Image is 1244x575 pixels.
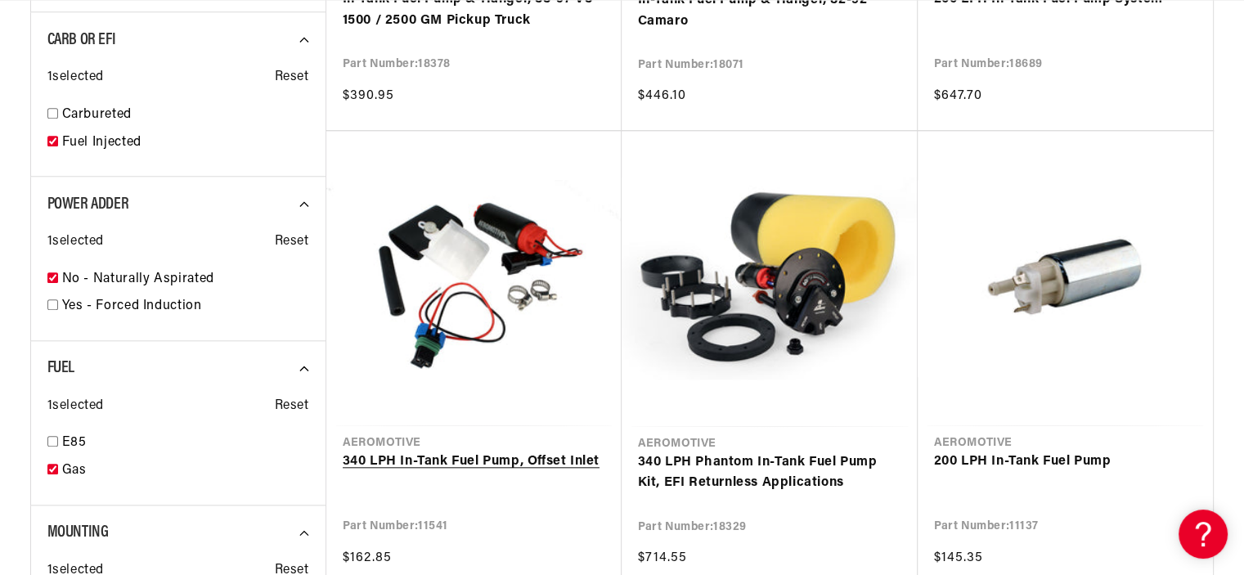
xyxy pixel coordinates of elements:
span: Reset [275,67,309,88]
span: CARB or EFI [47,32,116,48]
a: No - Naturally Aspirated [62,269,309,290]
a: 200 LPH In-Tank Fuel Pump [934,451,1197,473]
span: 1 selected [47,231,104,253]
span: Mounting [47,524,109,541]
a: 340 LPH In-Tank Fuel Pump, Offset Inlet [343,451,605,473]
span: Reset [275,396,309,417]
a: Yes - Forced Induction [62,296,309,317]
span: Fuel [47,360,74,376]
a: 340 LPH Phantom In-Tank Fuel Pump Kit, EFI Returnless Applications [638,452,901,494]
a: Gas [62,460,309,482]
a: Fuel Injected [62,133,309,154]
a: Carbureted [62,105,309,126]
span: 1 selected [47,396,104,417]
a: E85 [62,433,309,454]
span: Reset [275,231,309,253]
span: Power Adder [47,196,129,213]
span: 1 selected [47,67,104,88]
